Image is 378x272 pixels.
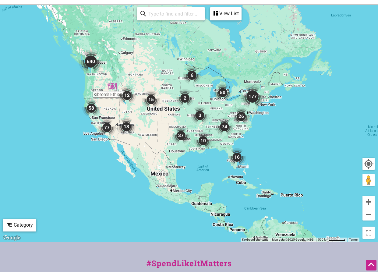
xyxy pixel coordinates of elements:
a: Terms [349,238,358,241]
button: Zoom out [362,208,375,221]
span: 500 km [318,238,328,241]
div: 640 [79,49,103,74]
div: Type to search and filter [137,7,205,20]
button: Your Location [362,158,375,170]
div: 58 [82,99,101,117]
div: Kibrom's Ethiopean & Eritrean Food [108,82,117,91]
div: Category [3,219,36,231]
img: Google [2,234,22,242]
button: Keyboard shortcuts [242,238,268,242]
div: 13 [117,118,136,136]
button: Toggle fullscreen view [362,226,375,239]
div: 12 [118,86,136,104]
div: 37 [172,126,190,145]
div: 6 [183,66,201,84]
div: Filter by category [3,219,36,231]
button: Drag Pegman onto the map to open Street View [362,174,375,186]
span: Map data ©2025 Google, INEGI [272,238,314,241]
a: Open this area in Google Maps (opens a new window) [2,234,22,242]
div: 10 [194,132,212,150]
div: 77 [98,118,116,137]
div: 26 [232,107,250,125]
div: 2 [176,89,194,107]
div: 74 [215,118,234,136]
input: Type to find and filter... [146,8,201,20]
div: 3 [191,106,209,125]
div: 15 [142,90,160,109]
div: 16 [228,148,246,166]
div: See a list of the visible businesses [210,7,242,20]
button: Map Scale: 500 km per 52 pixels [316,238,347,242]
div: View List [210,8,241,19]
div: Scroll Back to Top [366,260,376,270]
button: Zoom in [362,196,375,208]
div: 50 [214,83,232,102]
div: 177 [240,84,265,109]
